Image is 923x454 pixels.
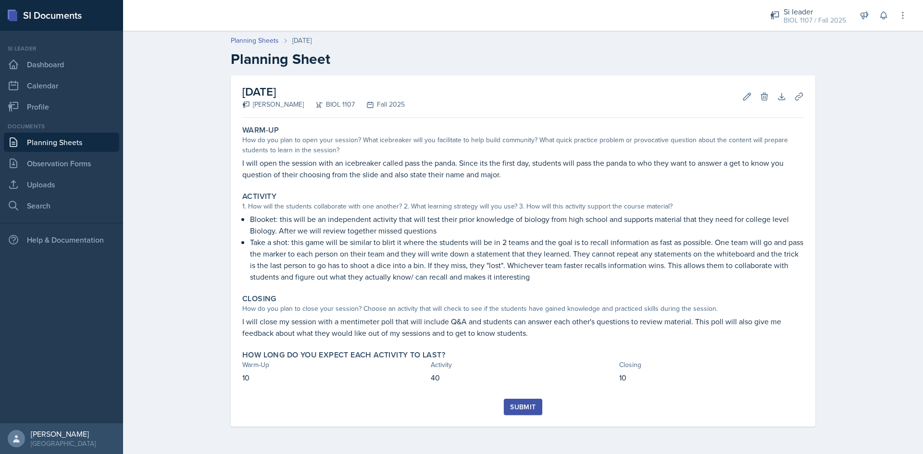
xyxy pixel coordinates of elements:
[231,50,815,68] h2: Planning Sheet
[4,175,119,194] a: Uploads
[242,372,427,383] p: 10
[431,372,615,383] p: 40
[619,360,804,370] div: Closing
[242,99,304,110] div: [PERSON_NAME]
[242,304,804,314] div: How do you plan to close your session? Choose an activity that will check to see if the students ...
[355,99,405,110] div: Fall 2025
[619,372,804,383] p: 10
[242,294,276,304] label: Closing
[510,403,536,411] div: Submit
[504,399,542,415] button: Submit
[31,439,96,448] div: [GEOGRAPHIC_DATA]
[4,230,119,249] div: Help & Documentation
[242,201,804,211] div: 1. How will the students collaborate with one another? 2. What learning strategy will you use? 3....
[231,36,279,46] a: Planning Sheets
[4,154,119,173] a: Observation Forms
[242,350,445,360] label: How long do you expect each activity to last?
[431,360,615,370] div: Activity
[250,213,804,236] p: Blooket: this will be an independent activity that will test their prior knowledge of biology fro...
[4,97,119,116] a: Profile
[242,192,276,201] label: Activity
[4,133,119,152] a: Planning Sheets
[242,83,405,100] h2: [DATE]
[242,316,804,339] p: I will close my session with a mentimeter poll that will include Q&A and students can answer each...
[4,76,119,95] a: Calendar
[242,360,427,370] div: Warm-Up
[4,44,119,53] div: Si leader
[784,15,846,25] div: BIOL 1107 / Fall 2025
[4,122,119,131] div: Documents
[242,157,804,180] p: I will open the session with an icebreaker called pass the panda. Since its the first day, studen...
[250,236,804,282] p: Take a shot: this game will be similar to blirt it where the students will be in 2 teams and the ...
[4,55,119,74] a: Dashboard
[242,125,279,135] label: Warm-Up
[4,196,119,215] a: Search
[31,429,96,439] div: [PERSON_NAME]
[304,99,355,110] div: BIOL 1107
[242,135,804,155] div: How do you plan to open your session? What icebreaker will you facilitate to help build community...
[784,6,846,17] div: Si leader
[292,36,312,46] div: [DATE]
